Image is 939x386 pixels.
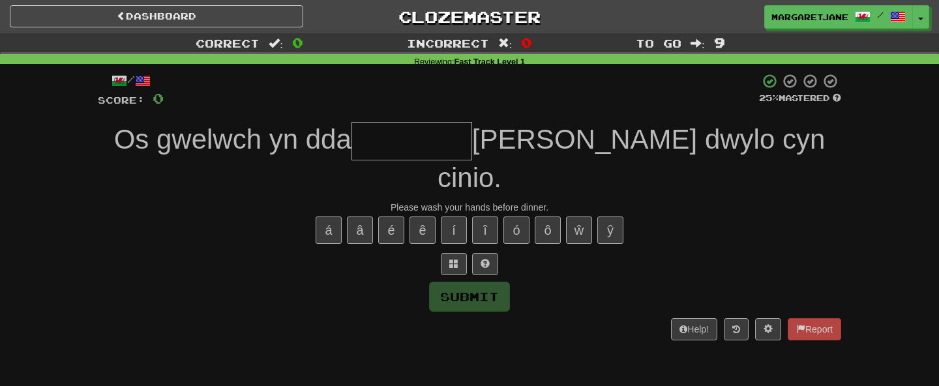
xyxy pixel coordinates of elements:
[472,253,498,275] button: Single letter hint - you only get 1 per sentence and score half the points! alt+h
[764,5,913,29] a: MargaretJane /
[316,216,342,244] button: á
[98,201,841,214] div: Please wash your hands before dinner.
[597,216,623,244] button: ŷ
[759,93,841,104] div: Mastered
[196,37,260,50] span: Correct
[671,318,717,340] button: Help!
[877,10,884,20] span: /
[771,11,848,23] span: MargaretJane
[292,35,303,50] span: 0
[503,216,529,244] button: ó
[636,37,681,50] span: To go
[441,253,467,275] button: Switch sentence to multiple choice alt+p
[788,318,841,340] button: Report
[535,216,561,244] button: ô
[410,216,436,244] button: ê
[378,216,404,244] button: é
[98,73,164,89] div: /
[153,90,164,106] span: 0
[472,216,498,244] button: î
[691,38,705,49] span: :
[521,35,532,50] span: 0
[98,95,145,106] span: Score:
[269,38,283,49] span: :
[724,318,749,340] button: Round history (alt+y)
[759,93,779,103] span: 25 %
[566,216,592,244] button: ŵ
[498,38,513,49] span: :
[323,5,616,28] a: Clozemaster
[114,124,351,155] span: Os gwelwch yn dda
[714,35,725,50] span: 9
[438,124,825,193] span: [PERSON_NAME] dwylo cyn cinio.
[10,5,303,27] a: Dashboard
[407,37,489,50] span: Incorrect
[441,216,467,244] button: í
[429,282,510,312] button: Submit
[347,216,373,244] button: â
[455,57,526,67] strong: Fast Track Level 1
